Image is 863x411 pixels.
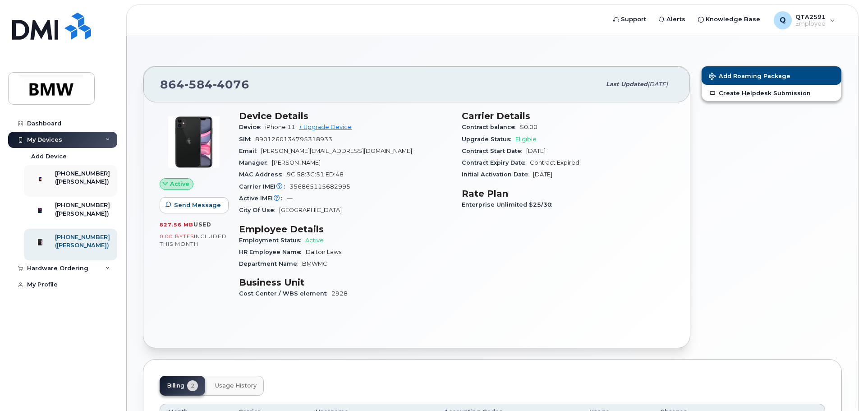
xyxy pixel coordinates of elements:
span: $0.00 [520,124,537,130]
span: [PERSON_NAME] [272,159,321,166]
span: MAC Address [239,171,287,178]
span: [DATE] [647,81,668,88]
button: Send Message [160,197,229,213]
h3: Business Unit [239,277,451,288]
span: [DATE] [526,148,546,154]
span: BMWMC [302,260,327,267]
span: 2928 [331,290,348,297]
span: — [287,195,293,202]
span: 0.00 Bytes [160,233,194,240]
iframe: Messenger Launcher [824,372,856,404]
span: Contract Expired [530,159,579,166]
h3: Rate Plan [462,188,674,199]
span: 827.56 MB [160,222,193,228]
span: Last updated [606,81,647,88]
span: Email [239,148,261,154]
span: Usage History [215,382,257,389]
h3: Device Details [239,111,451,121]
span: Manager [239,159,272,166]
span: iPhone 11 [265,124,295,130]
span: Eligible [515,136,537,143]
span: 584 [184,78,213,91]
span: HR Employee Name [239,249,306,255]
span: [GEOGRAPHIC_DATA] [279,207,342,213]
span: Send Message [174,201,221,209]
span: City Of Use [239,207,279,213]
a: + Upgrade Device [299,124,352,130]
span: Cost Center / WBS element [239,290,331,297]
span: Active IMEI [239,195,287,202]
span: 4076 [213,78,249,91]
span: Initial Activation Date [462,171,533,178]
span: Contract Expiry Date [462,159,530,166]
span: Department Name [239,260,302,267]
span: 864 [160,78,249,91]
span: used [193,221,211,228]
span: Enterprise Unlimited $25/30 [462,201,556,208]
span: Employment Status [239,237,305,244]
h3: Carrier Details [462,111,674,121]
span: Dalton Laws [306,249,341,255]
button: Add Roaming Package [702,66,841,85]
h3: Employee Details [239,224,451,235]
span: Upgrade Status [462,136,515,143]
span: 356865115682995 [289,183,350,190]
span: 9C:58:3C:51:ED:48 [287,171,344,178]
span: Active [305,237,324,244]
img: iPhone_11.jpg [167,115,221,169]
span: Carrier IMEI [239,183,289,190]
a: Create Helpdesk Submission [702,85,841,101]
span: [PERSON_NAME][EMAIL_ADDRESS][DOMAIN_NAME] [261,148,412,154]
span: Add Roaming Package [709,73,790,81]
span: SIM [239,136,255,143]
span: Contract balance [462,124,520,130]
span: Device [239,124,265,130]
span: [DATE] [533,171,552,178]
span: 8901260134795318933 [255,136,332,143]
span: Active [170,180,189,188]
span: Contract Start Date [462,148,526,154]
